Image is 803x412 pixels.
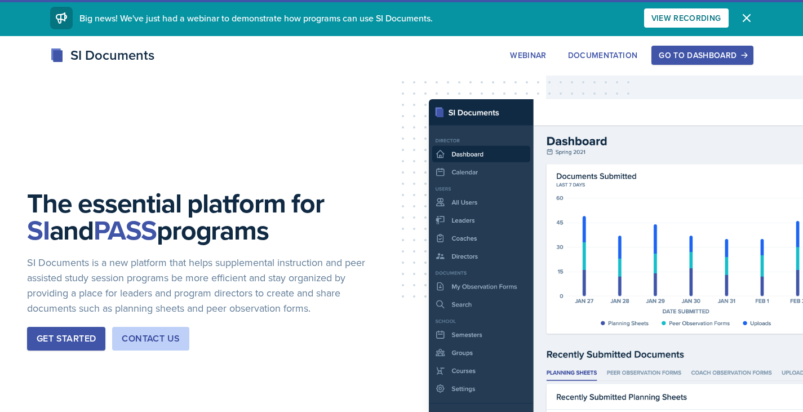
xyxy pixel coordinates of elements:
[37,332,96,345] div: Get Started
[568,51,638,60] div: Documentation
[27,327,105,351] button: Get Started
[644,8,729,28] button: View Recording
[112,327,189,351] button: Contact Us
[510,51,546,60] div: Webinar
[50,45,154,65] div: SI Documents
[659,51,746,60] div: Go to Dashboard
[561,46,645,65] button: Documentation
[79,12,433,24] span: Big news! We've just had a webinar to demonstrate how programs can use SI Documents.
[503,46,553,65] button: Webinar
[122,332,180,345] div: Contact Us
[651,46,753,65] button: Go to Dashboard
[651,14,721,23] div: View Recording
